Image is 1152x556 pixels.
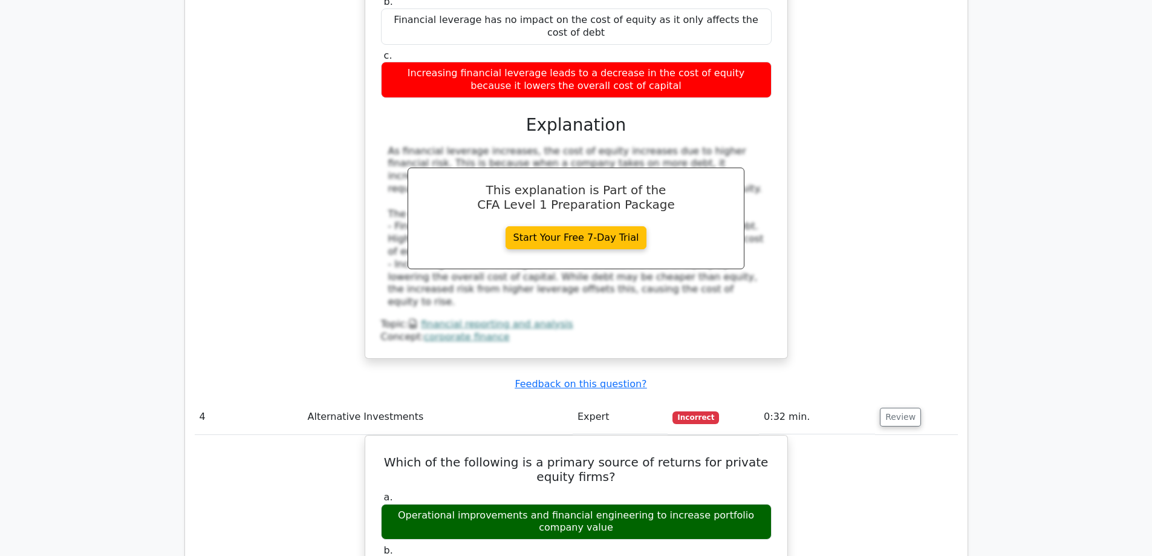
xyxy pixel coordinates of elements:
div: Topic: [381,318,772,331]
td: 4 [195,400,303,434]
div: As financial leverage increases, the cost of equity increases due to higher financial risk. This ... [388,145,764,309]
div: Concept: [381,331,772,344]
td: Expert [573,400,668,434]
div: Operational improvements and financial engineering to increase portfolio company value [381,504,772,540]
span: a. [384,491,393,503]
span: Incorrect [672,411,719,424]
td: Alternative Investments [303,400,573,434]
span: b. [384,545,393,556]
h3: Explanation [388,115,764,136]
a: Start Your Free 7-Day Trial [506,226,647,249]
a: corporate finance [424,331,510,342]
div: Increasing financial leverage leads to a decrease in the cost of equity because it lowers the ove... [381,62,772,98]
h5: Which of the following is a primary source of returns for private equity firms? [380,455,773,484]
div: Financial leverage has no impact on the cost of equity as it only affects the cost of debt [381,8,772,45]
button: Review [880,408,921,427]
span: c. [384,50,392,61]
td: 0:32 min. [759,400,875,434]
a: financial reporting and analysis [421,318,573,330]
a: Feedback on this question? [515,378,646,390]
